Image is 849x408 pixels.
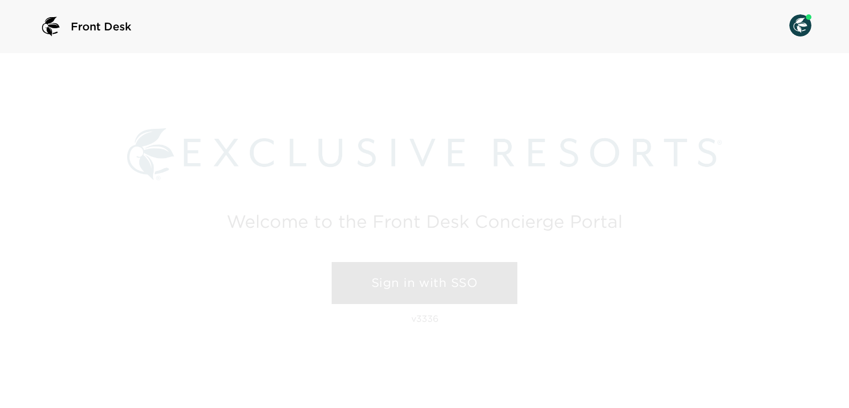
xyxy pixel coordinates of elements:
[127,128,721,180] img: Exclusive Resorts logo
[71,19,132,34] span: Front Desk
[332,262,517,304] a: Sign in with SSO
[38,13,64,40] img: logo
[411,313,438,324] p: v3336
[227,213,622,230] h2: Welcome to the Front Desk Concierge Portal
[789,14,811,36] img: User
